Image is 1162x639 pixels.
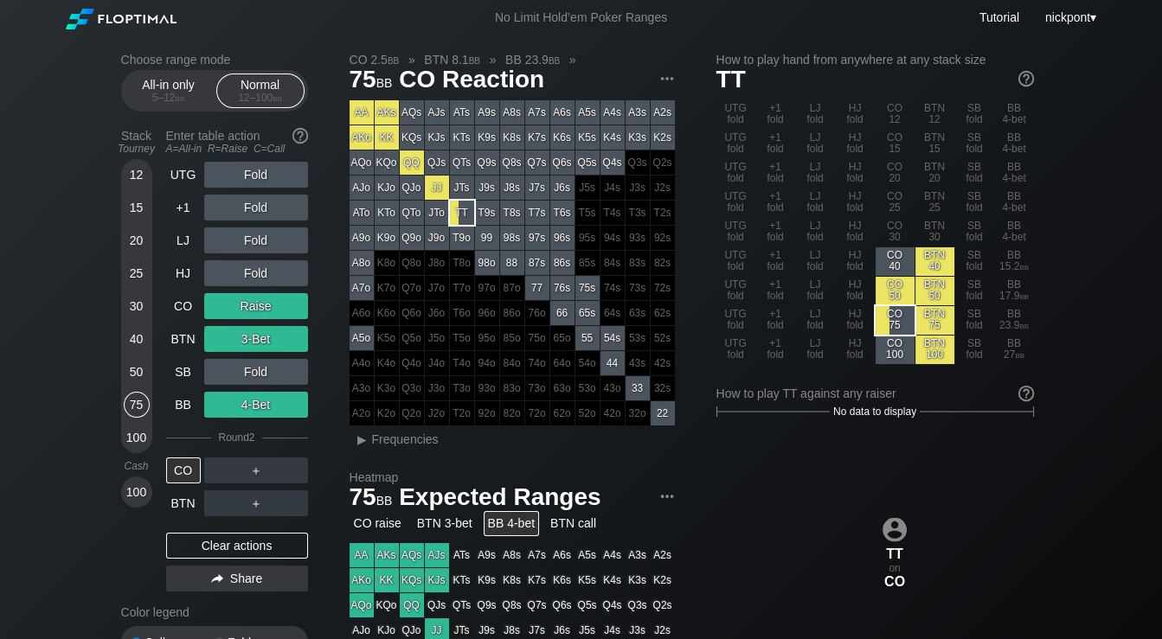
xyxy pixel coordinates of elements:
[347,67,395,95] span: 75
[469,10,693,29] div: No Limit Hold’em Poker Ranges
[651,226,675,250] div: 100% fold in prior round
[1041,8,1099,27] div: ▾
[626,100,650,125] div: A3s
[955,277,994,305] div: SB fold
[550,351,575,375] div: 100% fold in prior round
[166,260,201,286] div: HJ
[756,218,795,246] div: +1 fold
[475,150,499,175] div: Q9s
[375,176,399,200] div: KJo
[716,218,755,246] div: UTG fold
[836,159,875,188] div: HJ fold
[350,100,374,125] div: AA
[350,351,374,375] div: 100% fold in prior round
[124,392,150,418] div: 75
[204,260,308,286] div: Fold
[600,326,625,350] div: 54s
[350,276,374,300] div: A7o
[450,226,474,250] div: T9o
[796,130,835,158] div: LJ fold
[550,276,575,300] div: 76s
[1045,10,1090,24] span: nickpont
[549,53,560,67] span: bb
[756,189,795,217] div: +1 fold
[425,376,449,400] div: 100% fold in prior round
[876,189,915,217] div: CO 25
[600,301,625,325] div: 100% fold in prior round
[575,301,600,325] div: 65s
[995,130,1034,158] div: BB 4-bet
[425,276,449,300] div: 100% fold in prior round
[450,176,474,200] div: JTs
[375,125,399,150] div: KK
[658,69,677,88] img: ellipsis.fd386fe8.svg
[480,53,505,67] span: »
[995,100,1034,129] div: BB 4-bet
[955,218,994,246] div: SB fold
[575,125,600,150] div: K5s
[375,276,399,300] div: 100% fold in prior round
[475,276,499,300] div: 100% fold in prior round
[166,359,201,385] div: SB
[525,150,549,175] div: Q7s
[114,122,159,162] div: Stack
[756,130,795,158] div: +1 fold
[204,293,308,319] div: Raise
[600,201,625,225] div: 100% fold in prior round
[400,176,424,200] div: QJo
[626,201,650,225] div: 100% fold in prior round
[450,100,474,125] div: ATs
[500,301,524,325] div: 100% fold in prior round
[400,376,424,400] div: 100% fold in prior round
[550,226,575,250] div: 96s
[350,326,374,350] div: A5o
[166,143,308,155] div: A=All-in R=Raise C=Call
[1019,260,1029,272] span: bb
[876,335,915,364] div: CO 100
[560,53,585,67] span: »
[425,201,449,225] div: JTo
[503,52,562,67] span: BB 23.9
[400,351,424,375] div: 100% fold in prior round
[221,74,300,107] div: Normal
[425,150,449,175] div: QJs
[626,376,650,400] div: 33
[375,251,399,275] div: 100% fold in prior round
[651,201,675,225] div: 100% fold in prior round
[796,100,835,129] div: LJ fold
[425,401,449,425] div: 100% fold in prior round
[550,376,575,400] div: 100% fold in prior round
[350,176,374,200] div: AJo
[350,401,374,425] div: 100% fold in prior round
[500,201,524,225] div: T8s
[425,125,449,150] div: KJs
[651,100,675,125] div: A2s
[400,251,424,275] div: 100% fold in prior round
[66,9,177,29] img: Floptimal logo
[375,150,399,175] div: KQo
[600,125,625,150] div: K4s
[350,251,374,275] div: A8o
[915,247,954,276] div: BTN 40
[836,306,875,335] div: HJ fold
[995,277,1034,305] div: BB 17.9
[500,351,524,375] div: 100% fold in prior round
[475,251,499,275] div: 98o
[475,301,499,325] div: 100% fold in prior round
[575,351,600,375] div: 100% fold in prior round
[626,276,650,300] div: 100% fold in prior round
[626,326,650,350] div: 100% fold in prior round
[651,326,675,350] div: 100% fold in prior round
[550,125,575,150] div: K6s
[375,201,399,225] div: KTo
[375,226,399,250] div: K9o
[626,150,650,175] div: 100% fold in prior round
[400,301,424,325] div: 100% fold in prior round
[525,301,549,325] div: 100% fold in prior round
[876,247,915,276] div: CO 40
[955,130,994,158] div: SB fold
[500,226,524,250] div: 98s
[756,100,795,129] div: +1 fold
[350,226,374,250] div: A9o
[979,10,1019,24] a: Tutorial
